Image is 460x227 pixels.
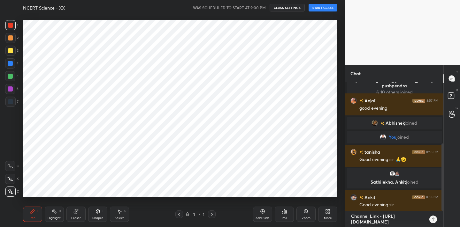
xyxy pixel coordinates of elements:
span: joined [405,121,417,126]
div: Good evening sir [359,202,438,208]
div: 8:58 PM [426,150,438,154]
img: no-rating-badge.077c3623.svg [380,121,384,125]
div: 1 [5,20,18,30]
img: iconic-dark.1390631f.png [412,150,425,154]
button: START CLASS [309,4,337,11]
h6: tanisha [363,149,380,155]
span: You [389,135,396,140]
p: T [456,70,458,75]
button: CLASS SETTINGS [270,4,305,11]
div: H [59,209,61,213]
img: no-rating-badge.077c3623.svg [359,196,363,199]
img: 09a1bb633dd249f2a2c8cf568a24d1b1.jpg [380,134,386,140]
textarea: Channel Link - [URL][DOMAIN_NAME] [350,211,425,227]
div: Select [115,216,124,220]
img: iconic-dark.1390631f.png [412,99,425,102]
h6: Anjali [363,97,377,104]
div: Eraser [71,216,81,220]
div: Zoom [302,216,310,220]
div: 8:57 PM [426,99,438,102]
div: 1 [191,212,197,216]
div: 4 [5,58,19,69]
img: 00ad941a91024edeaad6ad4946c6729d.jpg [350,149,357,155]
div: Good evening sir..🙏🫡 [359,157,438,163]
p: & 10 others joined [351,90,438,95]
p: G [456,106,458,110]
div: Z [5,187,19,197]
div: 2 [5,33,19,43]
img: c7396e08aeca4218a90c404e5d03bb42.jpg [394,171,400,177]
p: D [456,88,458,92]
h4: NCERT Science - XX [23,5,65,11]
p: [PERSON_NAME], [PERSON_NAME], pushpendra [351,78,438,88]
div: P [37,209,39,213]
img: no-rating-badge.077c3623.svg [359,99,363,103]
div: L [103,209,104,213]
div: 6 [5,84,19,94]
div: 5 [5,71,19,81]
div: Add Slide [256,216,270,220]
h6: Ankit [363,194,375,201]
img: iconic-dark.1390631f.png [412,195,425,199]
div: Pen [30,216,35,220]
div: Poll [282,216,287,220]
div: 7 [5,97,19,107]
div: Highlight [48,216,61,220]
img: 8493f401699047e6a3b570aa3df464a3.jpg [372,120,378,126]
h5: WAS SCHEDULED TO START AT 9:00 PM [193,5,266,11]
div: S [124,209,126,213]
img: no-rating-badge.077c3623.svg [359,150,363,154]
img: c7396e08aeca4218a90c404e5d03bb42.jpg [350,194,357,200]
p: Sathilekha, Ankit [351,179,438,185]
div: C [5,161,19,171]
img: default.png [389,171,395,177]
div: 8:58 PM [426,195,438,199]
span: joined [396,135,409,140]
span: joined [406,179,418,185]
div: Shapes [92,216,103,220]
div: 1 [202,211,205,217]
div: More [324,216,332,220]
div: 3 [5,46,19,56]
div: / [198,212,200,216]
img: 194393ab3f584c72b735bf4c358579ea.jpg [350,97,357,104]
div: grid [345,82,443,211]
div: good evening [359,105,438,112]
span: Abhishek [386,121,405,126]
div: X [5,174,19,184]
p: Chat [345,65,366,82]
